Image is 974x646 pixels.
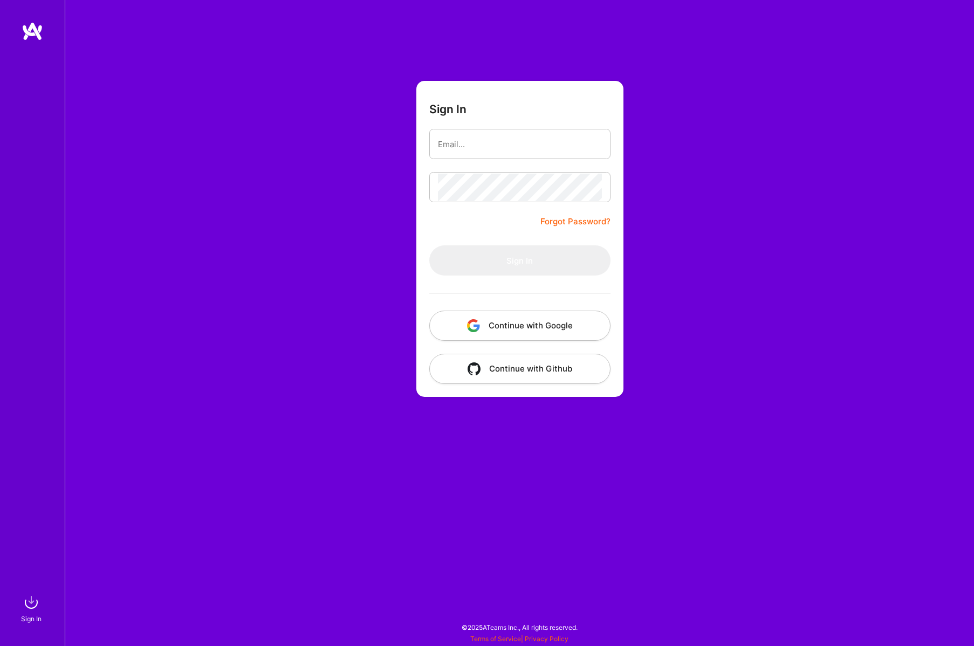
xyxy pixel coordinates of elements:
img: logo [22,22,43,41]
img: icon [468,362,481,375]
a: Terms of Service [470,635,521,643]
h3: Sign In [429,102,467,116]
a: Privacy Policy [525,635,568,643]
button: Sign In [429,245,611,276]
button: Continue with Github [429,354,611,384]
span: | [470,635,568,643]
a: Forgot Password? [540,215,611,228]
div: Sign In [21,613,42,624]
button: Continue with Google [429,311,611,341]
img: icon [467,319,480,332]
div: © 2025 ATeams Inc., All rights reserved. [65,614,974,641]
img: sign in [20,592,42,613]
input: Email... [438,130,602,158]
a: sign inSign In [23,592,42,624]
